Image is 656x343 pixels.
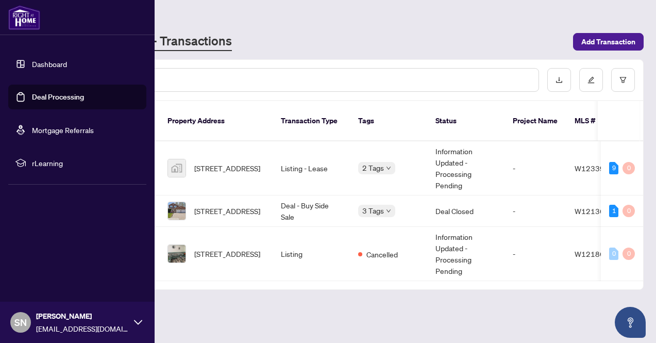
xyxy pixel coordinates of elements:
[362,205,384,217] span: 3 Tags
[36,311,129,322] span: [PERSON_NAME]
[575,206,618,216] span: W12136729
[504,227,566,281] td: -
[194,248,260,259] span: [STREET_ADDRESS]
[615,307,646,338] button: Open asap
[273,227,350,281] td: Listing
[427,101,504,141] th: Status
[547,68,571,92] button: download
[566,101,628,141] th: MLS #
[168,245,186,263] img: thumbnail-img
[362,162,384,174] span: 2 Tags
[32,92,84,102] a: Deal Processing
[427,195,504,227] td: Deal Closed
[32,59,67,69] a: Dashboard
[427,227,504,281] td: Information Updated - Processing Pending
[168,202,186,220] img: thumbnail-img
[579,68,603,92] button: edit
[623,248,635,260] div: 0
[575,164,618,173] span: W12339744
[8,5,40,30] img: logo
[581,34,635,50] span: Add Transaction
[36,323,129,334] span: [EMAIL_ADDRESS][DOMAIN_NAME]
[609,162,618,174] div: 9
[609,205,618,217] div: 1
[623,162,635,174] div: 0
[386,166,391,171] span: down
[573,33,644,51] button: Add Transaction
[427,141,504,195] td: Information Updated - Processing Pending
[587,76,595,84] span: edit
[273,141,350,195] td: Listing - Lease
[504,101,566,141] th: Project Name
[556,76,563,84] span: download
[14,315,27,330] span: SN
[611,68,635,92] button: filter
[609,248,618,260] div: 0
[32,157,139,169] span: rLearning
[366,249,398,260] span: Cancelled
[168,159,186,177] img: thumbnail-img
[194,162,260,174] span: [STREET_ADDRESS]
[619,76,627,84] span: filter
[575,249,618,258] span: W12186653
[194,205,260,217] span: [STREET_ADDRESS]
[273,195,350,227] td: Deal - Buy Side Sale
[350,101,427,141] th: Tags
[273,101,350,141] th: Transaction Type
[504,195,566,227] td: -
[504,141,566,195] td: -
[386,208,391,214] span: down
[32,125,94,135] a: Mortgage Referrals
[159,101,273,141] th: Property Address
[623,205,635,217] div: 0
